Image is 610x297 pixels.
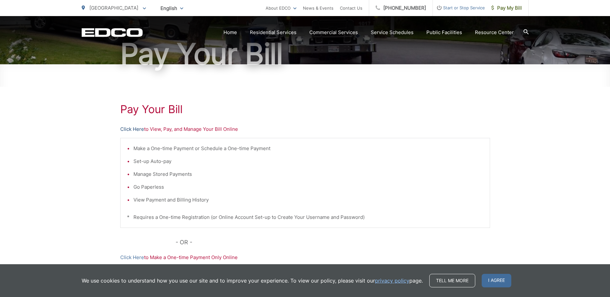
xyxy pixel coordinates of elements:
[266,4,296,12] a: About EDCO
[429,274,475,287] a: Tell me more
[303,4,333,12] a: News & Events
[133,170,483,178] li: Manage Stored Payments
[127,213,483,221] p: * Requires a One-time Registration (or Online Account Set-up to Create Your Username and Password)
[340,4,362,12] a: Contact Us
[133,196,483,204] li: View Payment and Billing History
[120,125,490,133] p: to View, Pay, and Manage Your Bill Online
[82,277,423,284] p: We use cookies to understand how you use our site and to improve your experience. To view our pol...
[250,29,296,36] a: Residential Services
[475,29,514,36] a: Resource Center
[375,277,409,284] a: privacy policy
[426,29,462,36] a: Public Facilities
[82,28,143,37] a: EDCD logo. Return to the homepage.
[482,274,511,287] span: I agree
[133,183,483,191] li: Go Paperless
[120,103,490,116] h1: Pay Your Bill
[223,29,237,36] a: Home
[120,254,490,261] p: to Make a One-time Payment Only Online
[82,38,529,70] h1: Pay Your Bill
[133,157,483,165] li: Set-up Auto-pay
[371,29,414,36] a: Service Schedules
[120,254,144,261] a: Click Here
[491,4,522,12] span: Pay My Bill
[133,145,483,152] li: Make a One-time Payment or Schedule a One-time Payment
[120,125,144,133] a: Click Here
[309,29,358,36] a: Commercial Services
[156,3,188,14] span: English
[176,238,490,247] p: - OR -
[89,5,138,11] span: [GEOGRAPHIC_DATA]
